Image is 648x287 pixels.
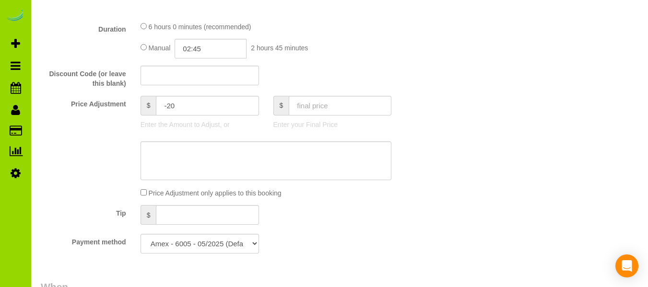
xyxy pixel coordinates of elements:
img: Automaid Logo [6,10,25,23]
span: Manual [149,44,171,52]
label: Price Adjustment [34,96,133,109]
label: Duration [34,21,133,34]
label: Discount Code (or leave this blank) [34,66,133,88]
div: Open Intercom Messenger [615,254,638,277]
p: Enter your Final Price [273,120,392,129]
span: 6 hours 0 minutes (recommended) [149,23,251,31]
p: Enter the Amount to Adjust, or [141,120,259,129]
label: Payment method [34,234,133,247]
span: $ [273,96,289,115]
span: $ [141,96,156,115]
span: $ [141,205,156,225]
label: Tip [34,205,133,218]
span: 2 hours 45 minutes [251,44,308,52]
span: Price Adjustment only applies to this booking [149,189,282,197]
input: final price [289,96,391,115]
